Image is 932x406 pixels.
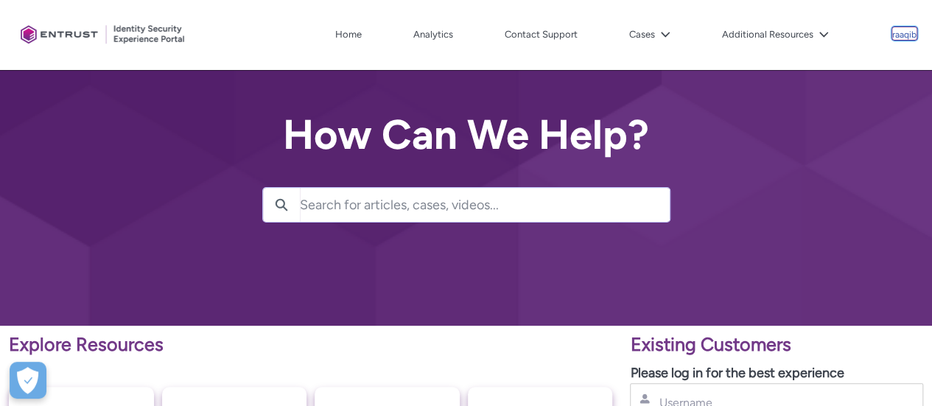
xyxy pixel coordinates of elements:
[891,27,917,41] button: User Profile raaqib
[718,24,833,46] button: Additional Resources
[263,188,300,222] button: Search
[332,24,365,46] a: Home
[300,188,670,222] input: Search for articles, cases, videos...
[501,24,581,46] a: Contact Support
[630,331,923,359] p: Existing Customers
[262,112,670,158] h2: How Can We Help?
[630,363,923,383] p: Please log in for the best experience
[892,30,917,41] p: raaqib
[9,331,612,359] p: Explore Resources
[10,362,46,399] button: Open Preferences
[10,362,46,399] div: Cookie Preferences
[626,24,674,46] button: Cases
[410,24,457,46] a: Analytics, opens in new tab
